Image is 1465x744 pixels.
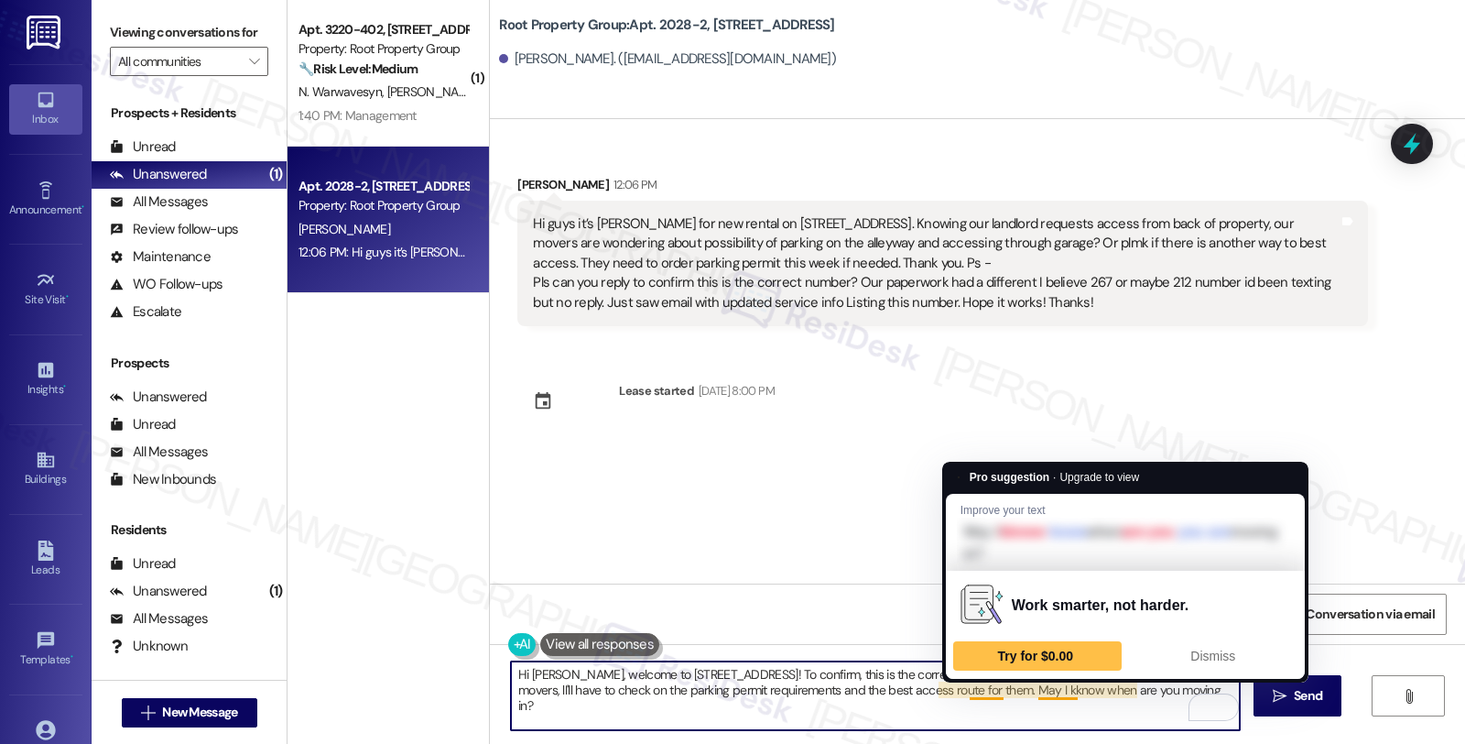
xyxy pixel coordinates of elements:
i:  [141,706,155,720]
a: Buildings [9,444,82,494]
span: Send [1294,686,1322,706]
div: New Inbounds [110,470,216,489]
i:  [1273,689,1286,704]
div: All Messages [110,443,208,462]
div: Unknown [110,637,188,656]
div: Unread [110,415,176,434]
button: Send [1253,675,1342,717]
div: (1) [265,577,288,606]
button: New Message [122,698,257,728]
div: Unread [110,137,176,157]
a: Site Visit • [9,265,82,314]
div: Apt. 3220-402, [STREET_ADDRESS][PERSON_NAME] [298,20,468,39]
div: Unanswered [110,388,207,407]
a: Insights • [9,355,82,404]
div: 1:40 PM: Management [298,107,417,124]
div: WO Follow-ups [110,275,222,294]
div: Unanswered [110,582,207,601]
div: [PERSON_NAME] [517,175,1367,201]
span: • [81,201,84,213]
div: Residents [92,520,287,540]
a: Leads [9,535,82,585]
i:  [249,54,259,69]
div: Review follow-ups [110,220,238,239]
a: Inbox [9,84,82,134]
div: Unread [110,554,176,574]
a: Templates • [9,625,82,674]
input: All communities [118,47,239,76]
i:  [1402,689,1416,704]
div: Prospects + Residents [92,104,287,123]
div: Property: Root Property Group [298,196,468,215]
span: • [66,290,69,303]
div: [PERSON_NAME]. ([EMAIL_ADDRESS][DOMAIN_NAME]) [499,49,836,69]
div: Property: Root Property Group [298,39,468,59]
span: • [71,651,73,663]
img: ResiDesk Logo [27,16,64,49]
span: • [63,380,66,393]
b: Root Property Group: Apt. 2028-2, [STREET_ADDRESS] [499,16,834,35]
button: Share Conversation via email [1260,594,1447,635]
span: New Message [162,703,237,722]
div: Hi guys it’s [PERSON_NAME] for new rental on [STREET_ADDRESS]. Knowing our landlord requests acce... [533,214,1338,312]
span: [PERSON_NAME] [387,83,479,100]
span: [PERSON_NAME] [298,221,390,237]
div: All Messages [110,609,208,629]
textarea: To enrich screen reader interactions, please activate Accessibility in Grammarly extension settings [511,662,1240,730]
div: Apt. 2028-2, [STREET_ADDRESS] [298,177,468,196]
strong: 🔧 Risk Level: Medium [298,60,418,77]
div: Unanswered [110,165,207,184]
span: Share Conversation via email [1272,605,1435,624]
div: [DATE] 8:00 PM [694,381,775,400]
div: Maintenance [110,247,211,267]
div: Prospects [92,354,287,373]
label: Viewing conversations for [110,18,268,47]
div: (1) [265,160,288,189]
div: Escalate [110,302,181,322]
span: N. Warwavesyn [298,83,387,100]
div: Lease started [619,381,694,400]
div: All Messages [110,192,208,212]
div: 12:06 PM [609,175,657,194]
